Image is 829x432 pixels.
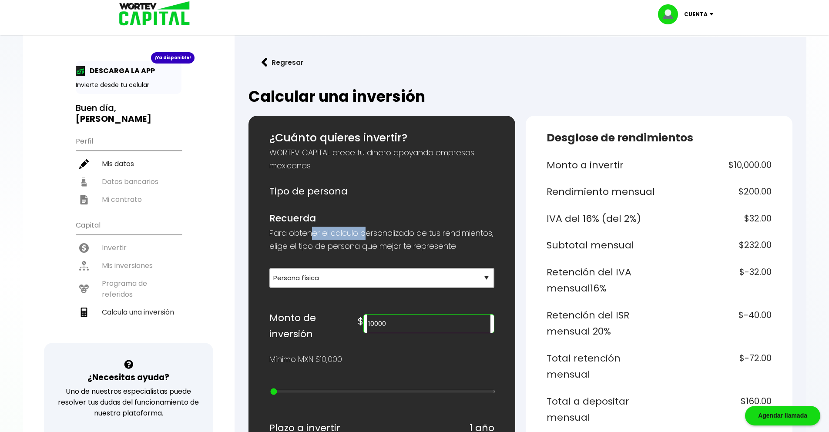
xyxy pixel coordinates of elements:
[87,371,169,384] h3: ¿Necesitas ayuda?
[76,131,181,208] ul: Perfil
[269,146,494,172] p: WORTEV CAPITAL crece tu dinero apoyando empresas mexicanas
[76,215,181,343] ul: Capital
[662,264,772,297] h6: $-32.00
[358,313,363,330] h6: $
[269,210,494,227] h6: Recuerda
[269,183,494,200] h6: Tipo de persona
[547,211,656,227] h6: IVA del 16% (del 2%)
[248,88,792,105] h2: Calcular una inversión
[76,113,151,125] b: [PERSON_NAME]
[547,307,656,340] h6: Retención del ISR mensual 20%
[76,155,181,173] a: Mis datos
[262,58,268,67] img: flecha izquierda
[151,52,195,64] div: ¡Ya disponible!
[662,211,772,227] h6: $32.00
[662,307,772,340] h6: $-40.00
[55,386,202,419] p: Uno de nuestros especialistas puede resolver tus dudas del funcionamiento de nuestra plataforma.
[662,350,772,383] h6: $-72.00
[547,350,656,383] h6: Total retención mensual
[76,66,85,76] img: app-icon
[79,308,89,317] img: calculadora-icon.17d418c4.svg
[76,103,181,124] h3: Buen día,
[85,65,155,76] p: DESCARGA LA APP
[662,393,772,426] h6: $160.00
[662,157,772,174] h6: $10,000.00
[708,13,719,16] img: icon-down
[269,130,494,146] h5: ¿Cuánto quieres invertir?
[269,353,342,366] p: Mínimo MXN $10,000
[658,4,684,24] img: profile-image
[248,51,792,74] a: flecha izquierdaRegresar
[269,310,358,342] h6: Monto de inversión
[547,157,656,174] h6: Monto a invertir
[547,393,656,426] h6: Total a depositar mensual
[76,80,181,90] p: Invierte desde tu celular
[547,130,772,146] h5: Desglose de rendimientos
[684,8,708,21] p: Cuenta
[248,51,316,74] button: Regresar
[547,264,656,297] h6: Retención del IVA mensual 16%
[547,184,656,200] h6: Rendimiento mensual
[76,303,181,321] a: Calcula una inversión
[662,184,772,200] h6: $200.00
[745,406,820,425] div: Agendar llamada
[269,227,494,253] p: Para obtener el calculo personalizado de tus rendimientos, elige el tipo de persona que mejor te ...
[79,159,89,169] img: editar-icon.952d3147.svg
[547,237,656,254] h6: Subtotal mensual
[662,237,772,254] h6: $232.00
